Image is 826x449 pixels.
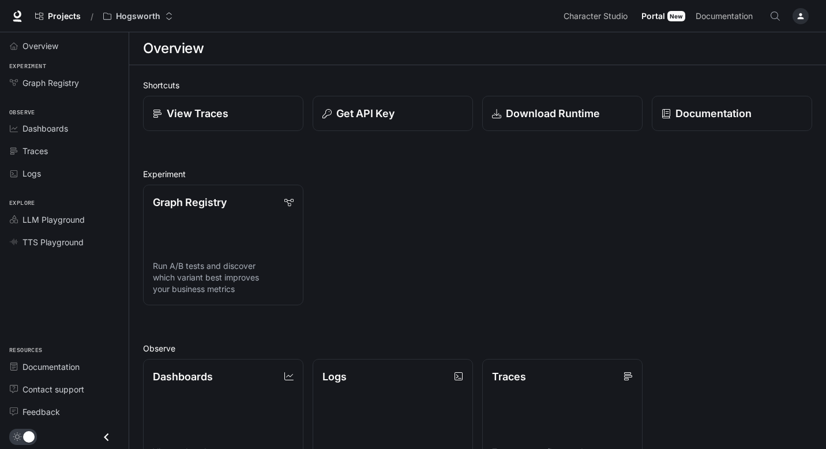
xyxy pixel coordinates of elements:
[143,342,812,354] h2: Observe
[641,9,665,24] span: Portal
[559,5,636,28] a: Character Studio
[23,430,35,443] span: Dark mode toggle
[5,357,124,377] a: Documentation
[143,168,812,180] h2: Experiment
[153,369,213,384] p: Dashboards
[22,236,84,248] span: TTS Playground
[564,9,628,24] span: Character Studio
[143,79,812,91] h2: Shortcuts
[667,11,685,21] div: New
[336,106,395,121] p: Get API Key
[5,73,124,93] a: Graph Registry
[482,96,643,131] a: Download Runtime
[143,185,303,305] a: Graph RegistryRun A/B tests and discover which variant best improves your business metrics
[675,106,752,121] p: Documentation
[22,361,80,373] span: Documentation
[652,96,812,131] a: Documentation
[143,37,204,60] h1: Overview
[322,369,347,384] p: Logs
[93,425,119,449] button: Close drawer
[116,12,160,21] p: Hogsworth
[764,5,787,28] button: Open Command Menu
[22,145,48,157] span: Traces
[506,106,600,121] p: Download Runtime
[5,36,124,56] a: Overview
[5,163,124,184] a: Logs
[22,77,79,89] span: Graph Registry
[691,5,761,28] a: Documentation
[5,402,124,422] a: Feedback
[30,5,86,28] a: Go to projects
[313,96,473,131] button: Get API Key
[637,5,690,28] a: PortalNew
[153,260,294,295] p: Run A/B tests and discover which variant best improves your business metrics
[98,5,178,28] button: Open workspace menu
[5,209,124,230] a: LLM Playground
[22,167,41,179] span: Logs
[48,12,81,21] span: Projects
[22,40,58,52] span: Overview
[492,369,526,384] p: Traces
[5,141,124,161] a: Traces
[696,9,753,24] span: Documentation
[22,122,68,134] span: Dashboards
[143,96,303,131] a: View Traces
[167,106,228,121] p: View Traces
[22,383,84,395] span: Contact support
[86,10,98,23] div: /
[5,379,124,399] a: Contact support
[22,214,85,226] span: LLM Playground
[153,194,227,210] p: Graph Registry
[5,232,124,252] a: TTS Playground
[22,406,60,418] span: Feedback
[5,118,124,139] a: Dashboards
